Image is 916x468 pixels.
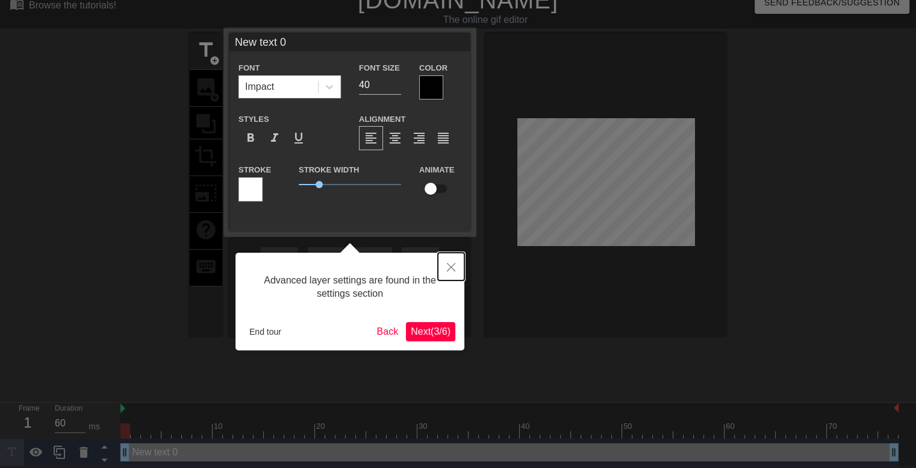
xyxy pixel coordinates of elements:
[411,326,450,337] span: Next ( 3 / 6 )
[372,322,403,341] button: Back
[406,322,455,341] button: Next
[245,323,286,341] button: End tour
[245,262,455,313] div: Advanced layer settings are found in the settings section
[438,253,464,280] button: Close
